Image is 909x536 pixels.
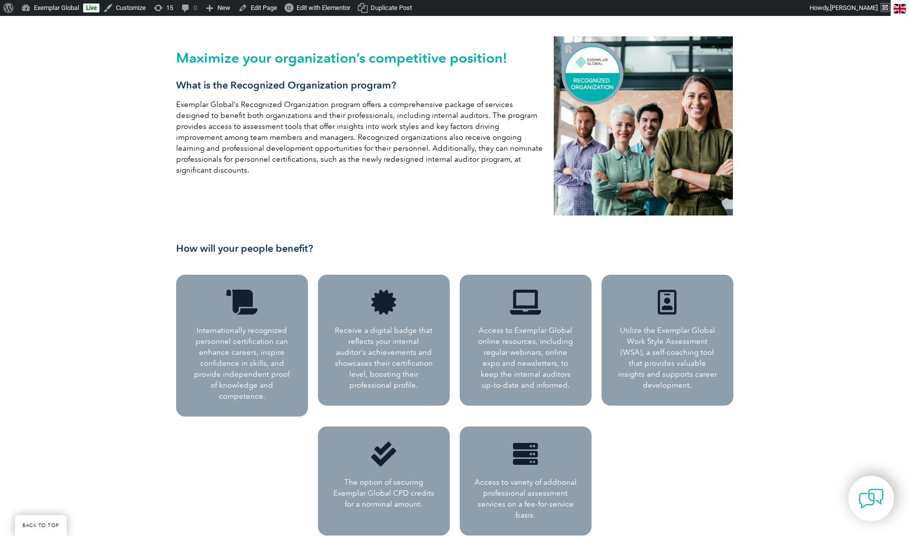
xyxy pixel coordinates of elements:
p: Exemplar Global’s Recognized Organization program offers a comprehensive package of services desi... [176,99,544,176]
p: Internationally recognized personnel certification can enhance careers, inspire confidence in ski... [191,325,293,402]
p: The option of securing Exemplar Global CPD credits for a norminal amount. [333,477,435,510]
img: recognized organization [554,36,733,215]
p: Utilize the Exemplar Global Work Style Assessment (WSA), a self-coaching tool that provides valua... [616,325,718,391]
p: Access to Exemplar Global online resources, including regular webinars, online expo and newslette... [475,325,577,391]
a: Live [83,3,100,12]
h3: What is the Recognized Organization program? [176,79,544,92]
p: Access to variety of addtional professional assessment services on a fee-for-service basis. [475,477,577,521]
img: contact-chat.png [859,486,884,511]
span: [PERSON_NAME] [830,4,878,11]
span: Edit with Elementor [297,4,350,11]
img: en [894,4,906,13]
span: Maximize your organization’s competitive position! [176,49,507,66]
span: How will your people benefit? [176,242,313,254]
p: Receive a digital badge that reflects your internal auditor's achievements and showcases their ce... [333,325,435,391]
a: BACK TO TOP [15,515,67,536]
